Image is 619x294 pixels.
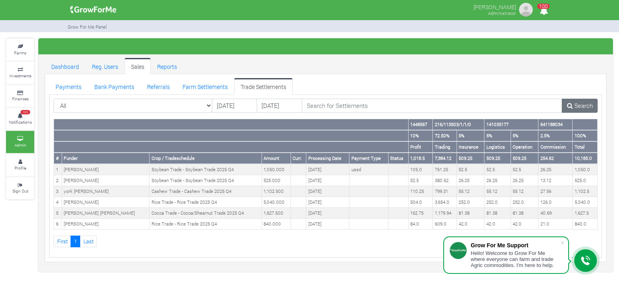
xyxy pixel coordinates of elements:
[408,175,433,186] td: 52.5
[573,197,598,208] td: 5,040.0
[433,141,457,153] th: Trading
[457,208,484,219] td: 81.38
[538,130,573,141] th: 2.5%
[484,164,511,175] td: 52.5
[433,119,484,130] th: 216/113503/1/1/0
[484,130,511,141] th: 5%
[62,197,150,208] td: [PERSON_NAME]
[511,153,538,164] th: 509.25
[433,164,457,175] td: 761.25
[573,208,598,219] td: 1,627.5
[511,219,538,230] td: 42.0
[538,197,573,208] td: 126.0
[408,197,433,208] td: 504.0
[150,219,262,230] td: Rice Trade - Rice Trade 2025 Q4
[150,164,262,175] td: Soybean Trade - Soybean Trade 2025 Q4
[54,197,62,208] td: 4
[262,208,291,219] td: 1,627.500
[537,4,550,9] span: 100
[457,130,484,141] th: 5%
[484,175,511,186] td: 26.25
[262,219,291,230] td: 840.000
[349,153,388,164] th: Payment Type
[62,175,150,186] td: [PERSON_NAME]
[408,208,433,219] td: 162.75
[474,2,516,11] p: [PERSON_NAME]
[306,164,349,175] td: [DATE]
[54,153,62,164] th: #
[68,24,107,30] small: Grow For Me Panel
[150,175,262,186] td: Soybean Trade - Soybean Trade 2025 Q4
[484,208,511,219] td: 81.38
[62,186,150,197] td: york [PERSON_NAME]
[306,153,349,164] th: Processing Date
[484,219,511,230] td: 42.0
[9,119,32,125] small: Notifications
[484,197,511,208] td: 252.0
[471,250,560,268] div: Hello! Welcome to Grow For Me where everyone can farm and trade Agric commodities. I'm here to help.
[54,186,62,197] td: 3
[573,153,598,164] th: 10,185.0
[484,119,538,130] th: 141035177
[388,153,408,164] th: Status
[484,141,511,153] th: Logistics
[538,219,573,230] td: 21.0
[433,175,457,186] td: 380.62
[408,219,433,230] td: 84.0
[433,219,457,230] td: 609.0
[538,119,573,130] th: 641188034
[471,242,560,248] div: Grow For Me Support
[457,175,484,186] td: 26.25
[302,99,563,113] input: Search for Settlements
[536,8,552,15] a: 100
[62,208,150,219] td: [PERSON_NAME] [PERSON_NAME]
[306,186,349,197] td: [DATE]
[15,142,26,148] small: Admin
[457,219,484,230] td: 42.0
[457,141,484,153] th: Insurance
[54,219,62,230] td: 6
[176,78,234,94] a: Farm Settlements
[62,164,150,175] td: [PERSON_NAME]
[306,175,349,186] td: [DATE]
[6,39,34,61] a: Farms
[306,197,349,208] td: [DATE]
[408,164,433,175] td: 105.0
[433,130,457,141] th: 72.50%
[85,58,125,74] a: Reg. Users
[150,186,262,197] td: Cashew Trade - Cashew Trade 2025 Q4
[67,2,119,18] img: growforme image
[511,197,538,208] td: 252.0
[21,110,30,115] span: 100
[457,186,484,197] td: 55.12
[6,154,34,176] a: Profile
[573,186,598,197] td: 1,102.5
[49,78,88,94] a: Payments
[151,58,183,74] a: Reports
[408,153,433,164] th: 1,018.5
[511,164,538,175] td: 52.5
[511,141,538,153] th: Operation
[12,188,28,194] small: Sign Out
[262,186,291,197] td: 1,102.500
[518,2,534,18] img: growforme image
[6,131,34,153] a: Admin
[54,175,62,186] td: 2
[573,141,598,153] th: Total
[433,186,457,197] td: 799.31
[538,208,573,219] td: 40.69
[538,153,573,164] th: 254.62
[9,73,31,79] small: Investments
[408,119,433,130] th: 1448567
[511,208,538,219] td: 81.38
[306,208,349,219] td: [DATE]
[484,186,511,197] td: 55.12
[212,99,258,113] input: DD/MM/YYYY
[150,153,262,164] th: Crop / Tradeschedule
[306,219,349,230] td: [DATE]
[6,177,34,199] a: Sign Out
[538,175,573,186] td: 13.12
[14,50,26,56] small: Farms
[408,186,433,197] td: 110.25
[484,153,511,164] th: 509.25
